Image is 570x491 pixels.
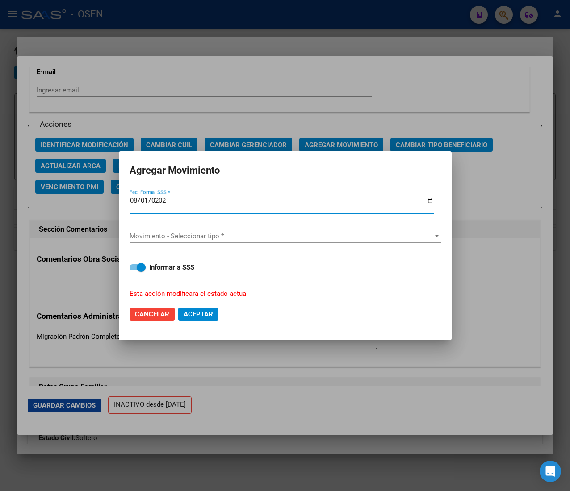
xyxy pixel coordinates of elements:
[130,308,175,321] button: Cancelar
[178,308,218,321] button: Aceptar
[540,461,561,482] div: Open Intercom Messenger
[130,162,441,179] h2: Agregar Movimiento
[149,263,194,271] strong: Informar a SSS
[184,310,213,318] span: Aceptar
[130,232,433,240] span: Movimiento - Seleccionar tipo *
[130,289,430,299] p: Esta acción modificara el estado actual
[135,310,169,318] span: Cancelar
